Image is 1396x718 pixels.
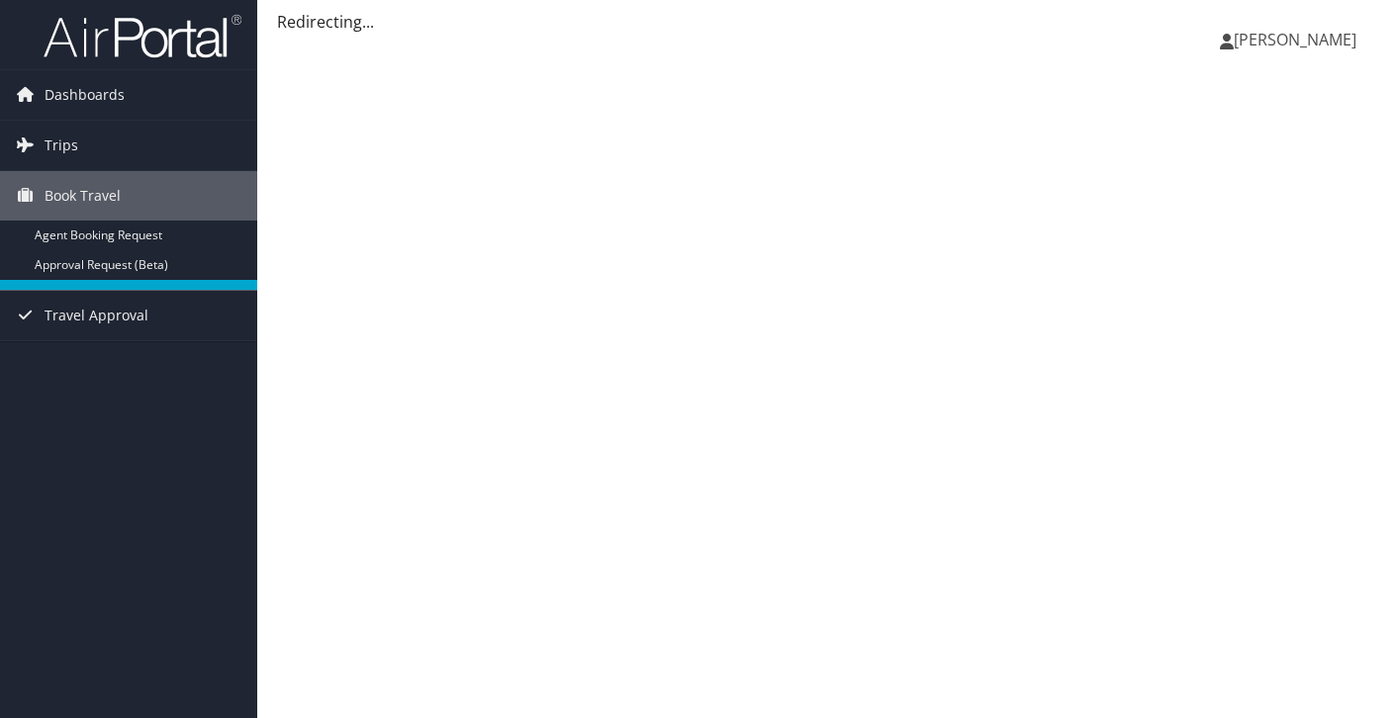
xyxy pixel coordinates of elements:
span: [PERSON_NAME] [1234,29,1356,50]
span: Travel Approval [45,291,148,340]
span: Dashboards [45,70,125,120]
a: [PERSON_NAME] [1220,10,1376,69]
img: airportal-logo.png [44,13,241,59]
div: Redirecting... [277,10,1376,34]
span: Book Travel [45,171,121,221]
span: Trips [45,121,78,170]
